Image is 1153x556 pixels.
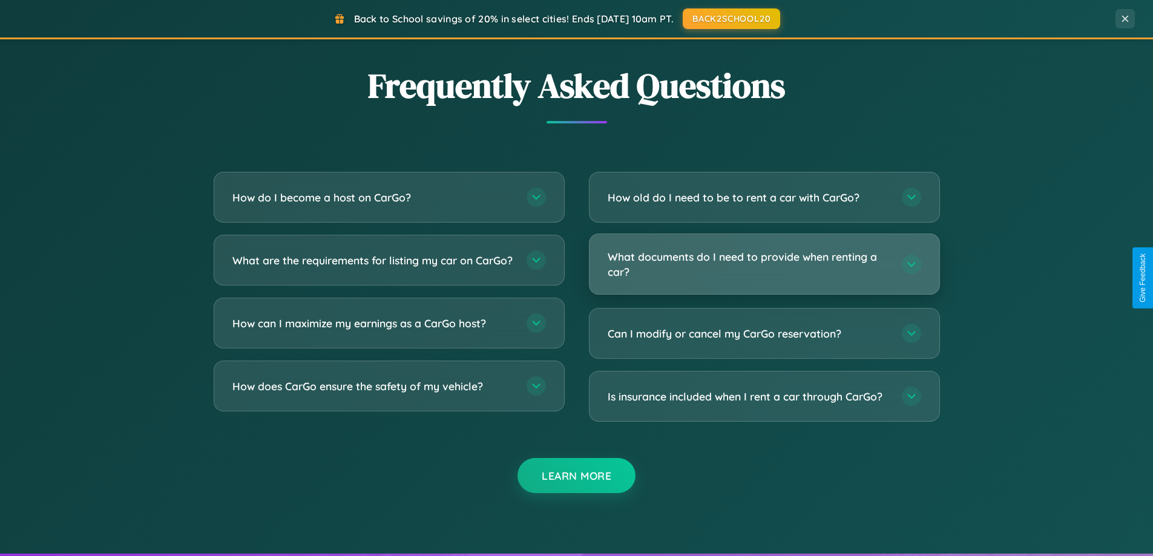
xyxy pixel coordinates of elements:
[232,253,514,268] h3: What are the requirements for listing my car on CarGo?
[608,190,890,205] h3: How old do I need to be to rent a car with CarGo?
[354,13,674,25] span: Back to School savings of 20% in select cities! Ends [DATE] 10am PT.
[232,316,514,331] h3: How can I maximize my earnings as a CarGo host?
[608,249,890,279] h3: What documents do I need to provide when renting a car?
[683,8,780,29] button: BACK2SCHOOL20
[608,389,890,404] h3: Is insurance included when I rent a car through CarGo?
[1138,253,1147,303] div: Give Feedback
[608,326,890,341] h3: Can I modify or cancel my CarGo reservation?
[214,62,940,109] h2: Frequently Asked Questions
[232,190,514,205] h3: How do I become a host on CarGo?
[517,458,636,493] button: Learn More
[232,379,514,394] h3: How does CarGo ensure the safety of my vehicle?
